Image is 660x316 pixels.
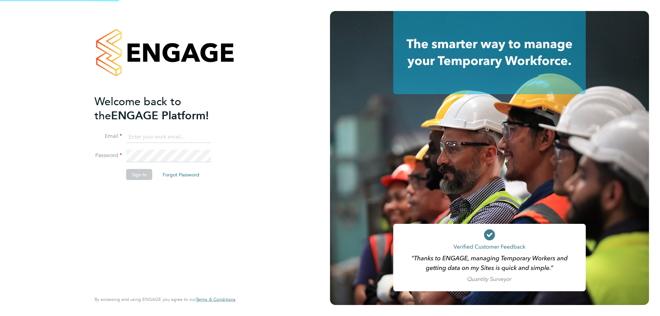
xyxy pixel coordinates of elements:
span: Welcome back to the [95,95,181,122]
input: Enter your work email... [126,131,211,143]
span: Terms & Conditions [196,296,235,302]
button: Sign In [126,169,152,180]
label: Email [95,133,122,140]
label: Password [95,152,122,159]
span: By accessing and using ENGAGE you agree to our [95,296,235,302]
button: Forgot Password [157,169,205,180]
a: Terms & Conditions [196,297,235,302]
h2: ENGAGE Platform! [95,94,229,122]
